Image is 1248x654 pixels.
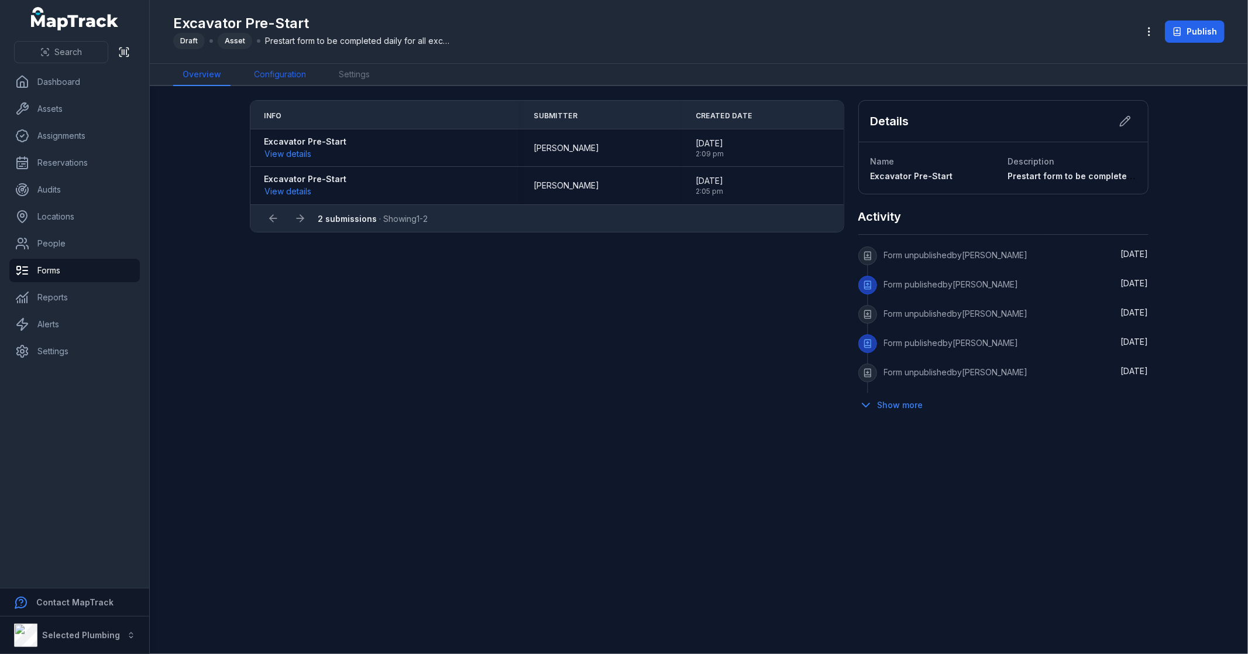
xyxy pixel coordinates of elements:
[9,232,140,255] a: People
[1121,278,1149,288] time: 8/19/2025, 2:25:08 PM
[1008,156,1055,166] span: Description
[329,64,379,86] a: Settings
[54,46,82,58] span: Search
[9,340,140,363] a: Settings
[1121,249,1149,259] span: [DATE]
[9,70,140,94] a: Dashboard
[871,113,909,129] h2: Details
[245,64,315,86] a: Configuration
[36,597,114,607] strong: Contact MapTrack
[264,111,282,121] span: Info
[858,208,902,225] h2: Activity
[1121,337,1149,347] time: 8/19/2025, 2:24:10 PM
[696,138,724,149] span: [DATE]
[9,124,140,148] a: Assignments
[218,33,252,49] div: Asset
[9,259,140,282] a: Forms
[9,97,140,121] a: Assets
[265,35,452,47] span: Prestart form to be completed daily for all excavators.
[1121,366,1149,376] span: [DATE]
[318,214,428,224] span: · Showing 1 - 2
[1008,171,1233,181] span: Prestart form to be completed daily for all excavators.
[871,171,953,181] span: Excavator Pre-Start
[9,286,140,309] a: Reports
[696,149,724,159] span: 2:09 pm
[9,313,140,336] a: Alerts
[534,180,599,191] span: [PERSON_NAME]
[173,64,231,86] a: Overview
[534,111,577,121] span: Submitter
[264,148,312,160] button: View details
[1121,307,1149,317] time: 8/19/2025, 2:24:59 PM
[696,187,723,196] span: 2:05 pm
[264,185,312,198] button: View details
[696,175,723,187] span: [DATE]
[884,309,1028,319] span: Form unpublished by [PERSON_NAME]
[264,173,347,185] strong: Excavator Pre-Start
[14,41,108,63] button: Search
[858,393,931,417] button: Show more
[884,279,1019,289] span: Form published by [PERSON_NAME]
[1121,249,1149,259] time: 8/20/2025, 9:33:17 AM
[42,630,120,640] strong: Selected Plumbing
[696,175,723,196] time: 8/19/2025, 2:05:54 PM
[884,250,1028,260] span: Form unpublished by [PERSON_NAME]
[9,205,140,228] a: Locations
[9,151,140,174] a: Reservations
[696,138,724,159] time: 8/19/2025, 2:09:45 PM
[871,156,895,166] span: Name
[884,367,1028,377] span: Form unpublished by [PERSON_NAME]
[1121,278,1149,288] span: [DATE]
[1165,20,1225,43] button: Publish
[318,214,377,224] strong: 2 submissions
[1121,307,1149,317] span: [DATE]
[173,14,452,33] h1: Excavator Pre-Start
[264,136,347,148] strong: Excavator Pre-Start
[9,178,140,201] a: Audits
[173,33,205,49] div: Draft
[884,338,1019,348] span: Form published by [PERSON_NAME]
[1121,366,1149,376] time: 8/19/2025, 2:24:00 PM
[534,142,599,154] span: [PERSON_NAME]
[696,111,752,121] span: Created Date
[31,7,119,30] a: MapTrack
[1121,337,1149,347] span: [DATE]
